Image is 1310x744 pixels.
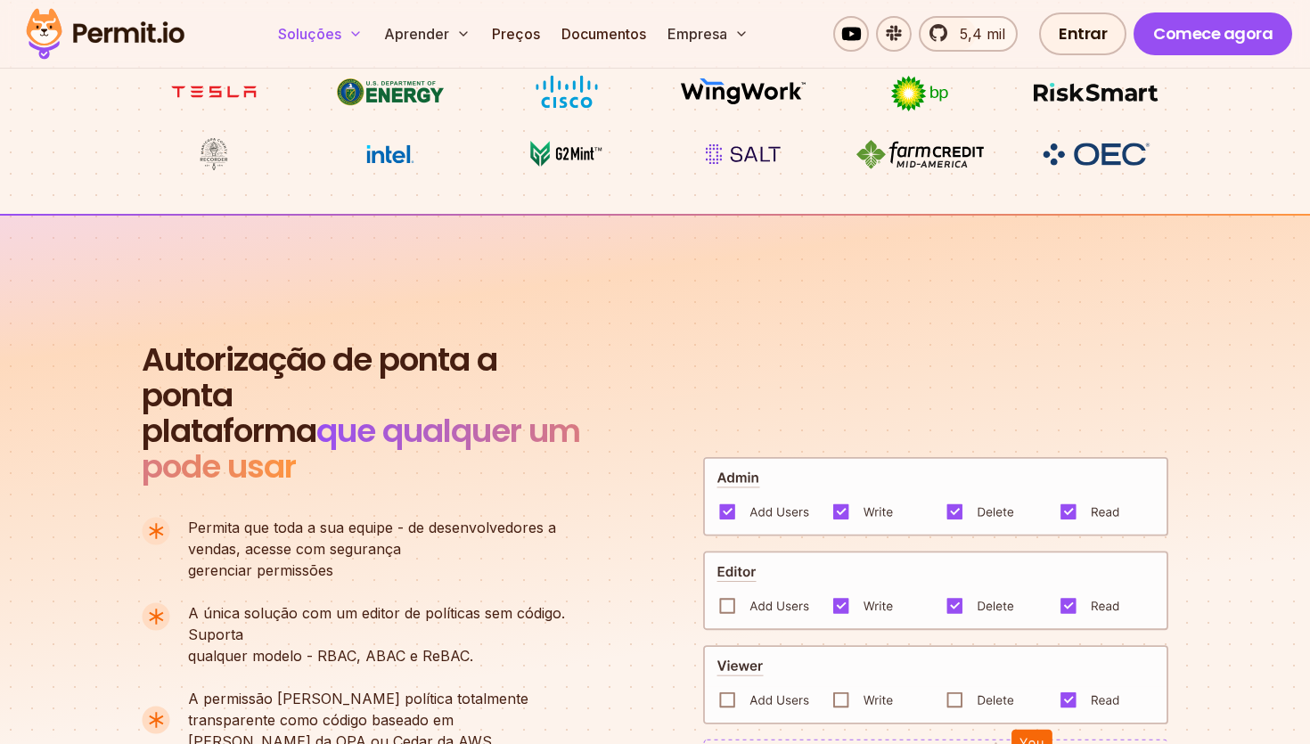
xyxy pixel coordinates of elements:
img: OEC [1039,140,1153,168]
font: Entrar [1059,22,1107,45]
font: Soluções [278,25,341,43]
font: 5,4 mil [960,25,1005,43]
font: Autorização de ponta a ponta [142,337,497,418]
a: Entrar [1039,12,1126,55]
font: Empresa [667,25,727,43]
button: Empresa [660,16,756,52]
img: sal [676,137,810,171]
img: Cisco [500,75,634,109]
img: RiskSmart [1029,75,1163,109]
font: qualquer modelo - RBAC, ABAC e ReBAC. [188,647,473,665]
button: Soluções [271,16,370,52]
font: Aprender [384,25,449,43]
img: pressão arterial [853,75,987,112]
font: que qualquer um pode usar [142,408,580,489]
font: Documentos [561,25,646,43]
img: Logotipo da permissão [18,4,192,64]
img: Escritório do Registrador do Condado de Maricopa [147,137,281,171]
img: G2mint [500,137,634,171]
font: A permissão [PERSON_NAME] política totalmente transparente como código baseado em [188,690,528,729]
font: Comece agora [1153,22,1273,45]
a: Documentos [554,16,653,52]
font: gerenciar permissões [188,561,333,579]
img: Departamento de Energia dos EUA [323,75,457,109]
font: Permita que toda a sua equipe - de desenvolvedores a vendas, acesse com segurança [188,519,556,558]
img: Trabalho de asa [676,75,810,109]
font: plataforma [142,408,316,454]
a: Preços [485,16,547,52]
button: Aprender [377,16,478,52]
img: Tesla [147,75,281,109]
font: Preços [492,25,540,43]
font: A única solução com um editor de políticas sem código. Suporta [188,604,565,643]
img: Intel [323,137,457,171]
a: Comece agora [1134,12,1292,55]
img: Crédito Agrícola [853,137,987,171]
a: 5,4 mil [919,16,1018,52]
